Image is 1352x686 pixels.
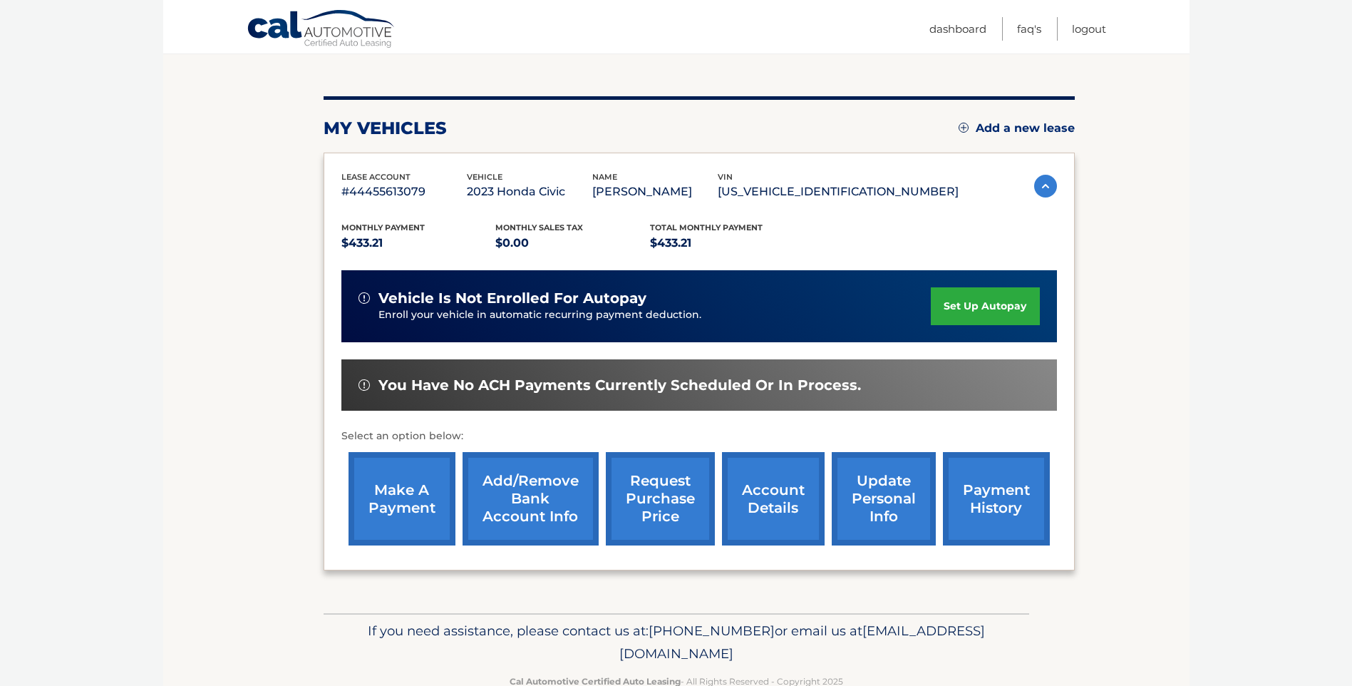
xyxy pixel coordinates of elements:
[832,452,936,546] a: update personal info
[718,182,959,202] p: [US_VEHICLE_IDENTIFICATION_NUMBER]
[341,233,496,253] p: $433.21
[959,121,1075,135] a: Add a new lease
[1072,17,1106,41] a: Logout
[929,17,986,41] a: Dashboard
[378,377,861,394] span: You have no ACH payments currently scheduled or in process.
[358,292,370,304] img: alert-white.svg
[467,172,502,182] span: vehicle
[650,222,763,232] span: Total Monthly Payment
[333,620,1020,665] p: If you need assistance, please contact us at: or email us at
[931,287,1039,325] a: set up autopay
[959,123,969,133] img: add.svg
[495,233,650,253] p: $0.00
[341,172,411,182] span: lease account
[341,428,1057,445] p: Select an option below:
[943,452,1050,546] a: payment history
[722,452,825,546] a: account details
[649,623,775,639] span: [PHONE_NUMBER]
[324,118,447,139] h2: my vehicles
[619,623,985,662] span: [EMAIL_ADDRESS][DOMAIN_NAME]
[463,452,599,546] a: Add/Remove bank account info
[495,222,583,232] span: Monthly sales Tax
[718,172,733,182] span: vin
[592,182,718,202] p: [PERSON_NAME]
[467,182,592,202] p: 2023 Honda Civic
[341,222,425,232] span: Monthly Payment
[349,452,455,546] a: make a payment
[650,233,805,253] p: $433.21
[606,452,715,546] a: request purchase price
[341,182,467,202] p: #44455613079
[1034,175,1057,198] img: accordion-active.svg
[378,290,646,307] span: vehicle is not enrolled for autopay
[592,172,617,182] span: name
[378,307,932,323] p: Enroll your vehicle in automatic recurring payment deduction.
[247,9,396,51] a: Cal Automotive
[1017,17,1041,41] a: FAQ's
[358,379,370,391] img: alert-white.svg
